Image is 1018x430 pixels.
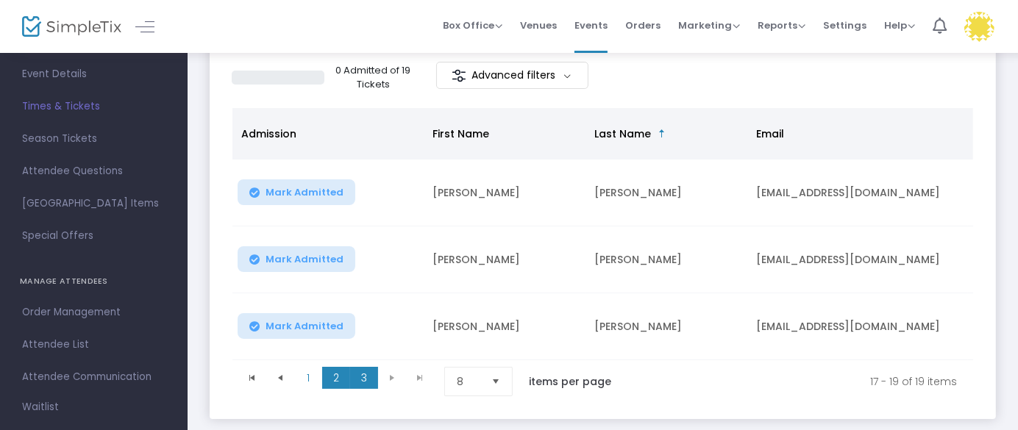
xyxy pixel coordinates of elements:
[294,367,322,389] span: Page 1
[424,160,585,226] td: [PERSON_NAME]
[232,108,973,360] div: Data table
[22,129,165,148] span: Season Tickets
[585,160,747,226] td: [PERSON_NAME]
[520,7,557,44] span: Venues
[884,18,915,32] span: Help
[22,400,59,415] span: Waitlist
[22,162,165,181] span: Attendee Questions
[452,68,466,83] img: filter
[424,293,585,360] td: [PERSON_NAME]
[678,18,740,32] span: Marketing
[585,293,747,360] td: [PERSON_NAME]
[350,367,378,389] span: Page 3
[238,179,355,205] button: Mark Admitted
[585,226,747,293] td: [PERSON_NAME]
[424,226,585,293] td: [PERSON_NAME]
[238,246,355,272] button: Mark Admitted
[246,372,258,384] span: Go to the first page
[747,293,968,360] td: [EMAIL_ADDRESS][DOMAIN_NAME]
[238,367,266,389] span: Go to the first page
[823,7,866,44] span: Settings
[241,126,296,141] span: Admission
[22,194,165,213] span: [GEOGRAPHIC_DATA] Items
[642,367,957,396] kendo-pager-info: 17 - 19 of 19 items
[574,7,608,44] span: Events
[20,267,168,296] h4: MANAGE ATTENDEES
[747,160,968,226] td: [EMAIL_ADDRESS][DOMAIN_NAME]
[457,374,480,389] span: 8
[266,187,344,198] span: Mark Admitted
[758,18,805,32] span: Reports
[238,313,355,339] button: Mark Admitted
[656,128,668,140] span: Sortable
[756,126,784,141] span: Email
[266,320,344,332] span: Mark Admitted
[274,372,286,384] span: Go to the previous page
[485,368,506,395] button: Select
[266,367,294,389] span: Go to the previous page
[594,126,651,141] span: Last Name
[436,62,588,89] m-button: Advanced filters
[22,335,165,354] span: Attendee List
[443,18,502,32] span: Box Office
[433,126,489,141] span: First Name
[22,97,165,116] span: Times & Tickets
[322,367,350,389] span: Page 2
[22,368,165,387] span: Attendee Communication
[266,254,344,265] span: Mark Admitted
[22,226,165,246] span: Special Offers
[22,303,165,322] span: Order Management
[529,374,611,389] label: items per page
[625,7,661,44] span: Orders
[330,63,416,92] p: 0 Admitted of 19 Tickets
[22,65,165,84] span: Event Details
[747,226,968,293] td: [EMAIL_ADDRESS][DOMAIN_NAME]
